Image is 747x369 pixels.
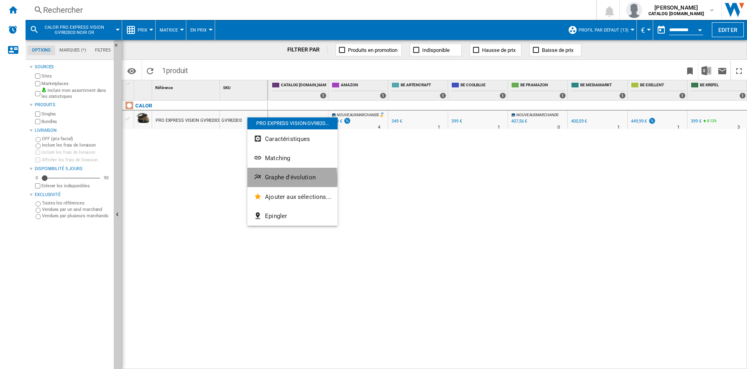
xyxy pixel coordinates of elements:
button: Ajouter aux sélections... [247,187,338,206]
span: Matching [265,155,290,162]
span: Caractéristiques [265,135,310,143]
span: Epingler [265,212,287,220]
span: Graphe d'évolution [265,174,316,181]
button: Graphe d'évolution [247,168,338,187]
span: Ajouter aux sélections... [265,193,331,200]
div: PRO EXPRESS VISION GV9820... [247,117,338,129]
button: Matching [247,149,338,168]
button: Epingler... [247,206,338,226]
button: Caractéristiques [247,129,338,149]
